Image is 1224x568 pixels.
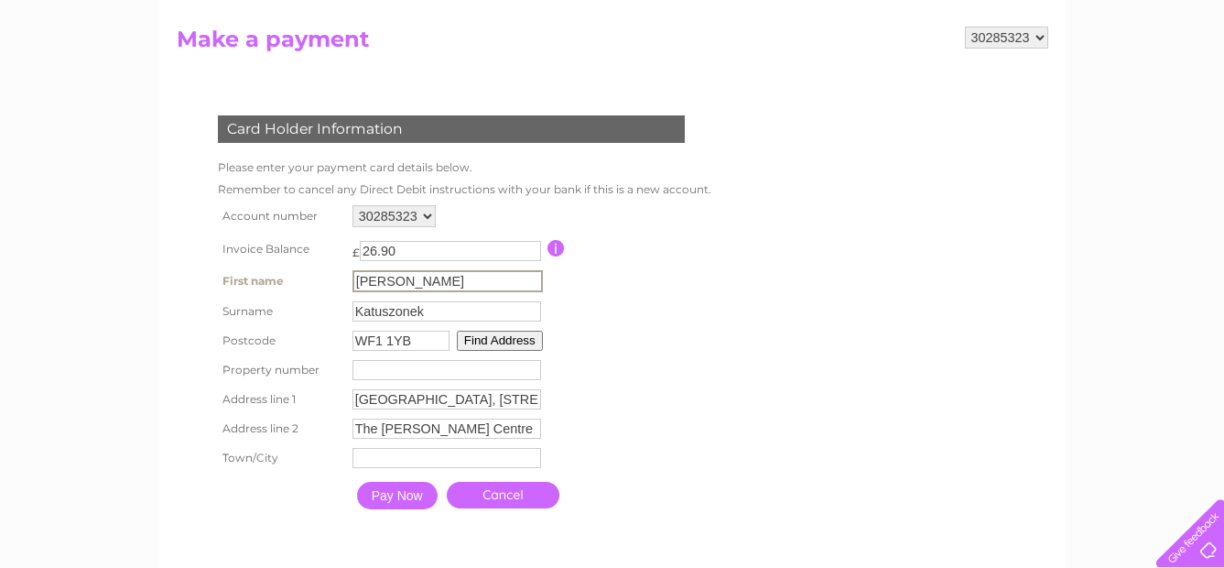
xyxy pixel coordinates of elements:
a: Energy [948,78,988,92]
a: Blog [1065,78,1091,92]
td: Remember to cancel any Direct Debit instructions with your bank if this is a new account. [213,179,716,201]
div: Clear Business is a trading name of Verastar Limited (registered in [GEOGRAPHIC_DATA] No. 3667643... [180,10,1045,89]
th: Address line 2 [213,414,348,443]
button: Find Address [457,331,543,351]
th: Postcode [213,326,348,355]
th: Property number [213,355,348,385]
td: Please enter your payment card details below. [213,157,716,179]
img: logo.png [43,48,136,104]
th: Account number [213,201,348,232]
th: Surname [213,297,348,326]
h2: Make a payment [177,27,1048,61]
div: Card Holder Information [218,115,685,143]
a: 0333 014 3131 [879,9,1005,32]
td: £ [352,236,360,259]
a: Water [902,78,937,92]
th: Address line 1 [213,385,348,414]
th: Town/City [213,443,348,473]
a: Telecoms [999,78,1054,92]
input: Pay Now [357,482,438,509]
th: Invoice Balance [213,232,348,266]
th: First name [213,266,348,297]
a: Cancel [447,482,559,508]
a: Contact [1102,78,1147,92]
input: Information [547,240,565,257]
a: Log out [1164,78,1207,92]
